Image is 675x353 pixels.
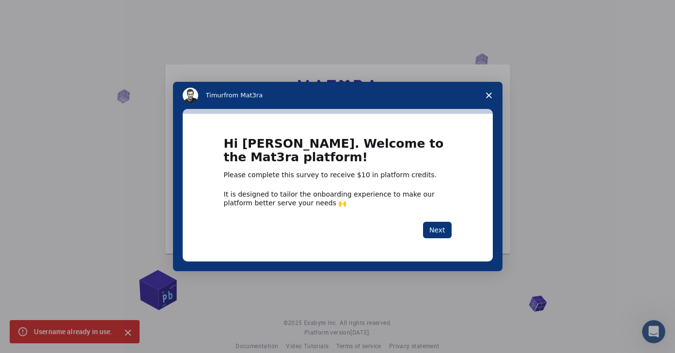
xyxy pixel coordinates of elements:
[224,190,452,207] div: It is designed to tailor the onboarding experience to make our platform better serve your needs 🙌
[475,82,502,109] span: Close survey
[224,137,452,170] h1: Hi [PERSON_NAME]. Welcome to the Mat3ra platform!
[19,7,54,15] span: Soporte
[206,92,224,99] span: Timur
[183,88,198,103] img: Profile image for Timur
[423,222,452,238] button: Next
[224,92,263,99] span: from Mat3ra
[224,170,452,180] div: Please complete this survey to receive $10 in platform credits.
